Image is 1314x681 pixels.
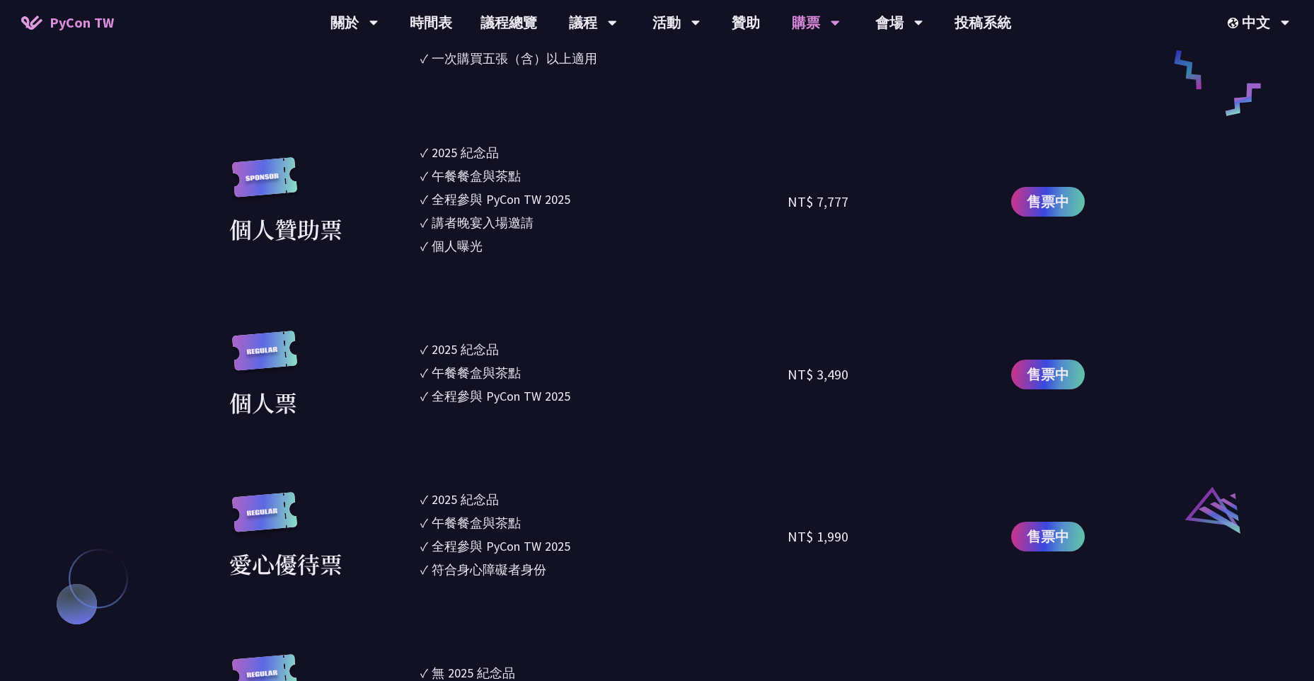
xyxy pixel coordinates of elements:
img: regular.8f272d9.svg [229,492,300,546]
div: 講者晚宴入場邀請 [432,213,534,232]
a: 售票中 [1011,522,1085,551]
div: 愛心優待票 [229,546,342,580]
div: 午餐餐盒與茶點 [432,166,521,185]
li: ✓ [420,490,788,509]
div: 一次購買五張（含）以上適用 [432,49,597,68]
div: 2025 紀念品 [432,490,499,509]
img: regular.8f272d9.svg [229,331,300,385]
li: ✓ [420,387,788,406]
div: 午餐餐盒與茶點 [432,363,521,382]
div: NT$ 7,777 [788,191,848,212]
div: 全程參與 PyCon TW 2025 [432,190,570,209]
a: 售票中 [1011,187,1085,217]
a: 售票中 [1011,360,1085,389]
li: ✓ [420,560,788,579]
div: 個人曝光 [432,236,483,256]
span: 售票中 [1027,526,1069,547]
img: Locale Icon [1228,18,1242,28]
li: ✓ [420,236,788,256]
li: ✓ [420,363,788,382]
a: PyCon TW [7,5,128,40]
div: NT$ 1,990 [788,526,848,547]
span: 售票中 [1027,364,1069,385]
span: 售票中 [1027,191,1069,212]
li: ✓ [420,213,788,232]
li: ✓ [420,143,788,162]
div: 個人贊助票 [229,212,342,246]
li: ✓ [420,49,788,68]
div: NT$ 3,490 [788,364,848,385]
img: sponsor.43e6a3a.svg [229,157,300,212]
li: ✓ [420,537,788,556]
img: Home icon of PyCon TW 2025 [21,16,42,30]
div: 2025 紀念品 [432,143,499,162]
div: 符合身心障礙者身份 [432,560,546,579]
li: ✓ [420,190,788,209]
span: PyCon TW [50,12,114,33]
div: 全程參與 PyCon TW 2025 [432,387,570,406]
div: 個人票 [229,385,297,419]
div: 全程參與 PyCon TW 2025 [432,537,570,556]
li: ✓ [420,513,788,532]
li: ✓ [420,166,788,185]
div: 2025 紀念品 [432,340,499,359]
li: ✓ [420,340,788,359]
div: 午餐餐盒與茶點 [432,513,521,532]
